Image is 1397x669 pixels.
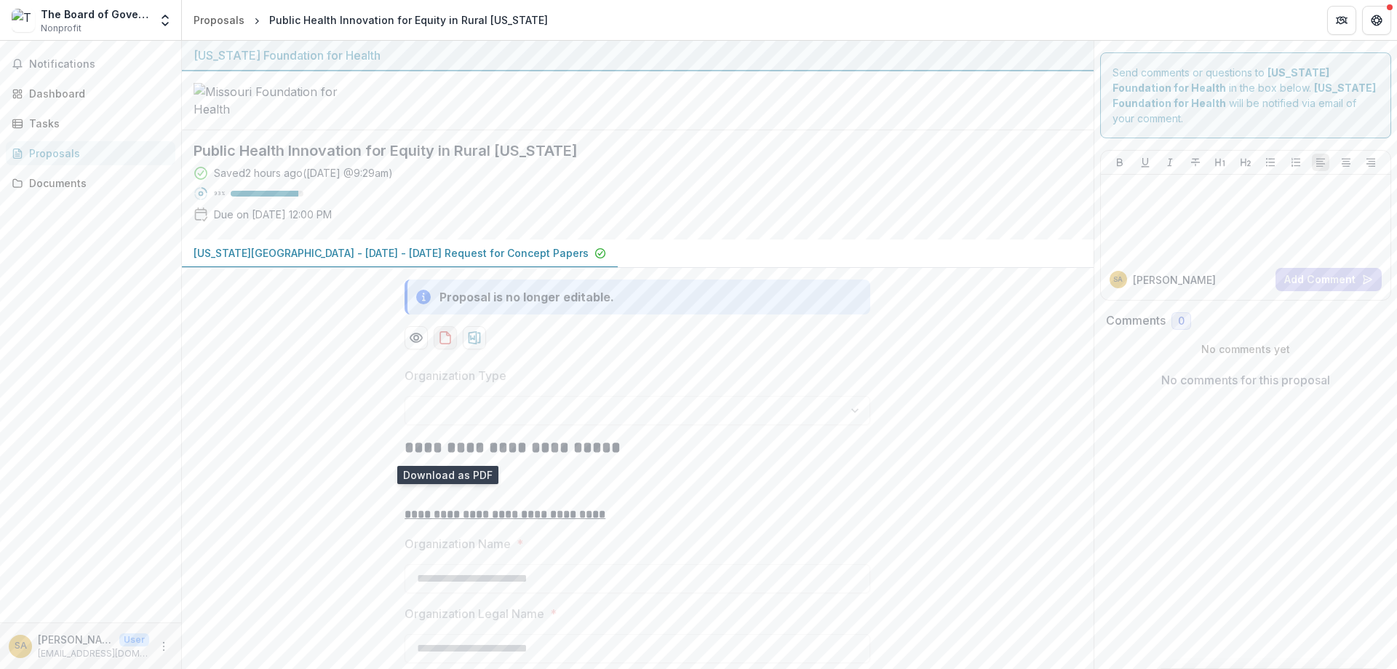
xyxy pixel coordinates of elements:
[269,12,548,28] div: Public Health Innovation for Equity in Rural [US_STATE]
[155,6,175,35] button: Open entity switcher
[1312,154,1329,171] button: Align Left
[1362,154,1380,171] button: Align Right
[6,111,175,135] a: Tasks
[405,535,511,553] p: Organization Name
[29,175,164,191] div: Documents
[405,605,544,622] p: Organization Legal Name
[38,647,149,660] p: [EMAIL_ADDRESS][DOMAIN_NAME]
[1106,314,1166,328] h2: Comments
[155,638,172,655] button: More
[194,83,339,118] img: Missouri Foundation for Health
[1211,154,1229,171] button: Heading 1
[214,165,393,181] div: Saved 2 hours ago ( [DATE] @ 9:29am )
[29,146,164,161] div: Proposals
[41,22,81,35] span: Nonprofit
[194,245,589,261] p: [US_STATE][GEOGRAPHIC_DATA] - [DATE] - [DATE] Request for Concept Papers
[6,171,175,195] a: Documents
[29,58,170,71] span: Notifications
[1178,315,1185,328] span: 0
[188,9,250,31] a: Proposals
[1113,276,1123,283] div: Shannon Ailor
[1237,154,1254,171] button: Heading 2
[6,82,175,106] a: Dashboard
[1327,6,1356,35] button: Partners
[119,633,149,646] p: User
[1106,341,1386,357] p: No comments yet
[1287,154,1305,171] button: Ordered List
[1262,154,1279,171] button: Bullet List
[15,641,27,651] div: Shannon Ailor
[1100,52,1392,138] div: Send comments or questions to in the box below. will be notified via email of your comment.
[439,288,614,306] div: Proposal is no longer editable.
[1137,154,1154,171] button: Underline
[194,47,1082,64] div: [US_STATE] Foundation for Health
[29,86,164,101] div: Dashboard
[6,52,175,76] button: Notifications
[1161,371,1330,389] p: No comments for this proposal
[194,142,1059,159] h2: Public Health Innovation for Equity in Rural [US_STATE]
[6,141,175,165] a: Proposals
[405,326,428,349] button: Preview df024586-f8d7-4a7b-9933-9c94e8988f91-0.pdf
[463,326,486,349] button: download-proposal
[1337,154,1355,171] button: Align Center
[194,12,244,28] div: Proposals
[405,367,506,384] p: Organization Type
[1133,272,1216,288] p: [PERSON_NAME]
[1362,6,1391,35] button: Get Help
[1111,154,1129,171] button: Bold
[1161,154,1179,171] button: Italicize
[41,7,149,22] div: The Board of Governors of [US_STATE][GEOGRAPHIC_DATA]
[29,116,164,131] div: Tasks
[1275,268,1382,291] button: Add Comment
[1187,154,1204,171] button: Strike
[188,9,554,31] nav: breadcrumb
[38,632,114,647] p: [PERSON_NAME]
[434,326,457,349] button: download-proposal
[12,9,35,32] img: The Board of Governors of Missouri State University
[214,207,332,222] p: Due on [DATE] 12:00 PM
[214,189,225,199] p: 93 %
